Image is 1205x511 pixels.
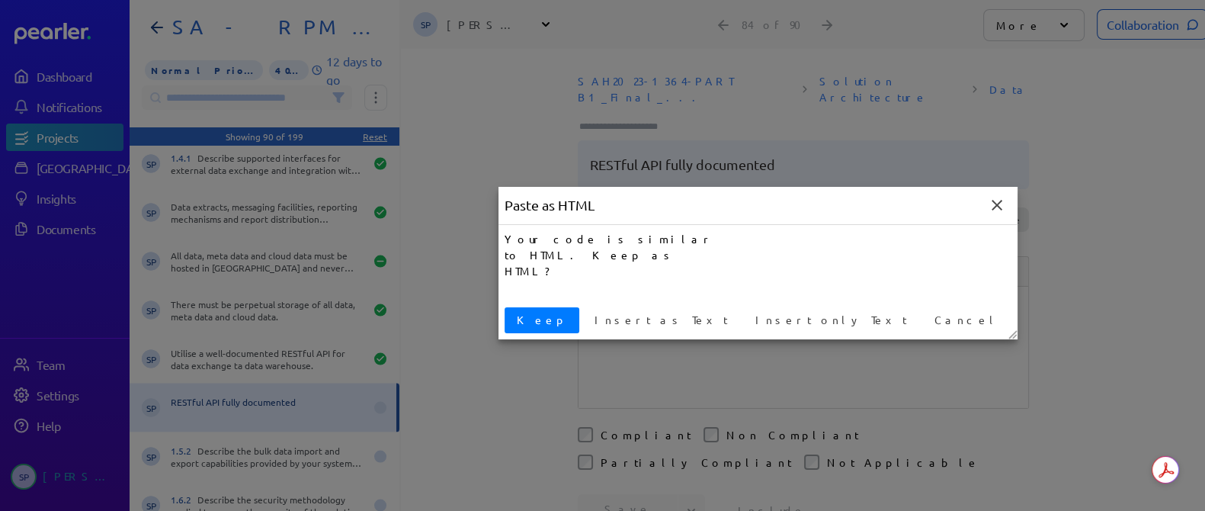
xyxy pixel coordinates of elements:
[749,312,913,328] span: Insert only Text
[928,312,1005,328] span: Cancel
[498,187,601,224] div: Paste as HTML
[505,307,579,333] button: Keep
[511,312,573,328] span: Keep
[743,307,919,333] button: Insert only Text
[505,231,721,279] div: Your code is similar to HTML. Keep as HTML?
[588,312,734,328] span: Insert as Text
[582,307,740,333] button: Insert as Text
[922,307,1011,333] button: Cancel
